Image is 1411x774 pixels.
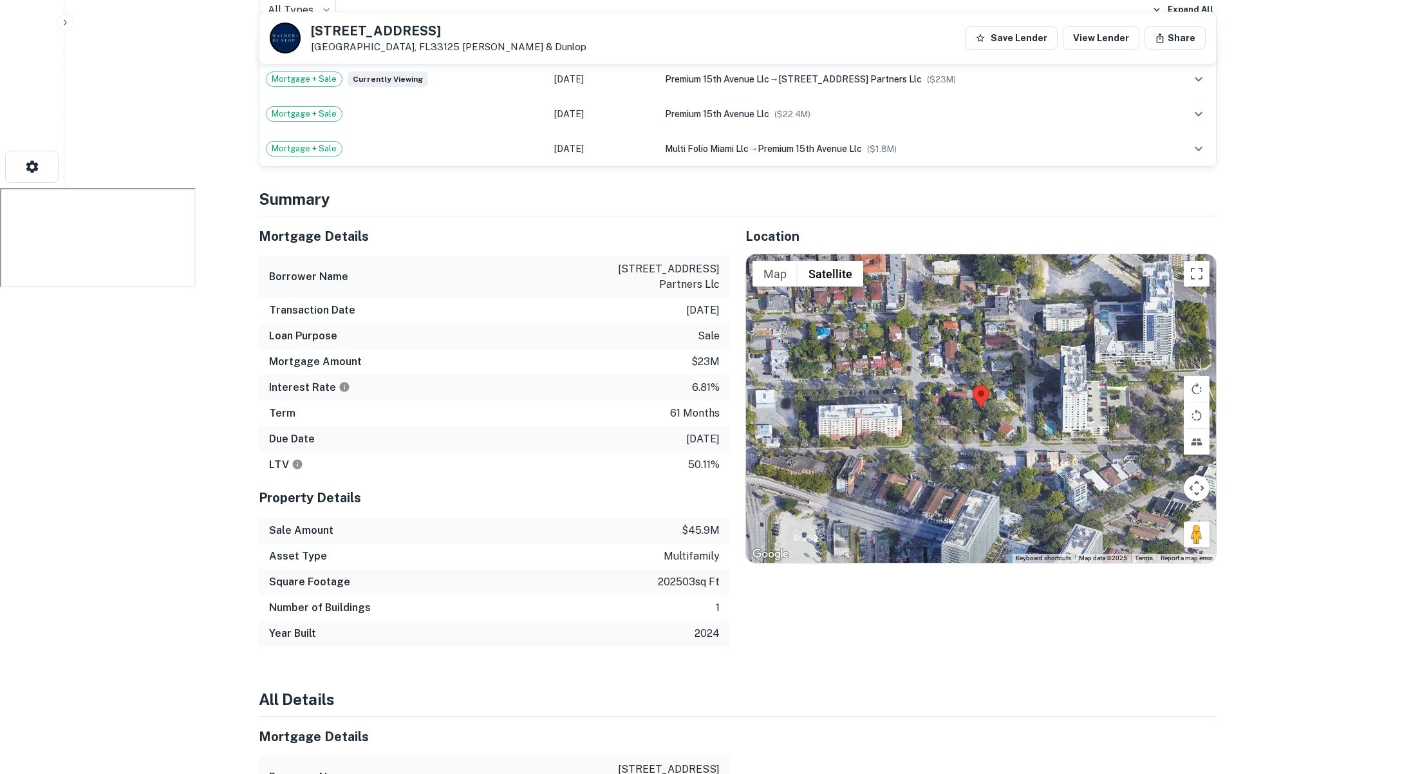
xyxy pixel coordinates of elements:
[1063,26,1139,50] a: View Lender
[339,381,350,393] svg: The interest rates displayed on the website are for informational purposes only and may be report...
[548,97,659,131] td: [DATE]
[1188,68,1210,90] button: expand row
[1135,554,1153,562] a: Terms (opens in new tab)
[311,41,586,53] p: [GEOGRAPHIC_DATA], FL33125
[665,72,1152,86] div: →
[1184,402,1210,428] button: Rotate map counterclockwise
[927,75,956,84] span: ($ 23M )
[604,261,720,292] p: [STREET_ADDRESS] partners llc
[1188,138,1210,160] button: expand row
[691,354,720,370] p: $23m
[758,144,862,154] span: premium 15th avenue llc
[698,328,720,344] p: sale
[686,431,720,447] p: [DATE]
[670,406,720,421] p: 61 months
[269,523,333,538] h6: Sale Amount
[665,109,769,119] span: premium 15th avenue llc
[269,406,295,421] h6: Term
[1184,522,1210,547] button: Drag Pegman onto the map to open Street View
[778,74,922,84] span: [STREET_ADDRESS] partners llc
[348,71,428,87] span: Currently viewing
[462,41,586,52] a: [PERSON_NAME] & Dunlop
[695,626,720,641] p: 2024
[292,458,303,470] svg: LTVs displayed on the website are for informational purposes only and may be reported incorrectly...
[266,73,342,86] span: Mortgage + Sale
[665,144,749,154] span: multi folio miami llc
[548,62,659,97] td: [DATE]
[311,24,586,37] h5: [STREET_ADDRESS]
[266,142,342,155] span: Mortgage + Sale
[266,108,342,120] span: Mortgage + Sale
[269,328,337,344] h6: Loan Purpose
[688,457,720,473] p: 50.11%
[749,546,792,563] img: Google
[665,74,769,84] span: premium 15th avenue llc
[1184,376,1210,402] button: Rotate map clockwise
[1079,554,1127,562] span: Map data ©2025
[665,142,1152,156] div: →
[752,261,798,287] button: Show street map
[1184,475,1210,501] button: Map camera controls
[749,546,792,563] a: Open this area in Google Maps (opens a new window)
[269,431,315,447] h6: Due Date
[658,574,720,590] p: 202503 sq ft
[1347,630,1411,692] iframe: Chat Widget
[692,380,720,395] p: 6.81%
[664,549,720,564] p: multifamily
[269,600,371,616] h6: Number of Buildings
[269,354,362,370] h6: Mortgage Amount
[682,523,720,538] p: $45.9m
[1184,429,1210,455] button: Tilt map
[269,549,327,564] h6: Asset Type
[965,26,1058,50] button: Save Lender
[548,131,659,166] td: [DATE]
[867,144,897,154] span: ($ 1.8M )
[745,227,1217,246] h5: Location
[269,303,355,318] h6: Transaction Date
[259,488,730,507] h5: Property Details
[1161,554,1212,562] a: Report a map error
[269,457,303,473] h6: LTV
[1188,103,1210,125] button: expand row
[259,187,1217,211] h4: Summary
[269,574,350,590] h6: Square Footage
[716,600,720,616] p: 1
[1016,554,1071,563] button: Keyboard shortcuts
[798,261,863,287] button: Show satellite imagery
[774,109,810,119] span: ($ 22.4M )
[259,688,1217,711] h4: All Details
[1145,26,1206,50] button: Share
[1184,261,1210,287] button: Toggle fullscreen view
[269,626,316,641] h6: Year Built
[269,269,348,285] h6: Borrower Name
[259,227,730,246] h5: Mortgage Details
[269,380,350,395] h6: Interest Rate
[686,303,720,318] p: [DATE]
[259,727,730,746] h5: Mortgage Details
